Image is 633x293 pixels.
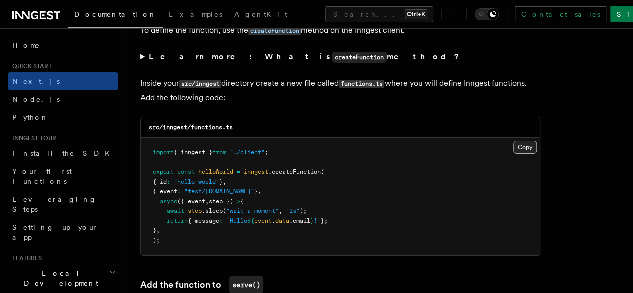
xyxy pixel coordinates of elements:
[475,8,499,20] button: Toggle dark mode
[244,168,268,175] span: inngest
[12,77,60,85] span: Next.js
[68,3,163,28] a: Documentation
[8,254,42,262] span: Features
[184,188,254,195] span: "test/[DOMAIN_NAME]"
[314,217,321,224] span: !`
[8,36,118,54] a: Home
[167,207,184,214] span: await
[226,207,279,214] span: "wait-a-moment"
[140,76,540,105] p: Inside your directory create a new file called where you will define Inngest functions. Add the f...
[140,50,540,64] summary: Learn more: What iscreateFunctionmethod?
[240,198,244,205] span: {
[248,25,301,35] a: createFunction
[286,207,300,214] span: "1s"
[188,207,202,214] span: step
[321,168,324,175] span: (
[234,10,287,18] span: AgentKit
[12,149,116,157] span: Install the SDK
[233,198,240,205] span: =>
[405,9,427,19] kbd: Ctrl+K
[228,3,293,27] a: AgentKit
[174,149,212,156] span: { inngest }
[177,198,205,205] span: ({ event
[332,52,387,63] code: createFunction
[325,6,433,22] button: Search...Ctrl+K
[310,217,314,224] span: }
[202,207,223,214] span: .sleep
[8,144,118,162] a: Install the SDK
[8,162,118,190] a: Your first Functions
[174,178,219,185] span: "hello-world"
[219,178,223,185] span: }
[12,167,72,185] span: Your first Functions
[212,149,226,156] span: from
[163,3,228,27] a: Examples
[8,72,118,90] a: Next.js
[248,27,301,35] code: createFunction
[153,227,156,234] span: }
[167,178,170,185] span: :
[247,217,254,224] span: ${
[230,149,265,156] span: "./client"
[272,217,275,224] span: .
[339,80,384,88] code: functions.ts
[156,227,160,234] span: ,
[8,190,118,218] a: Leveraging Steps
[275,217,289,224] span: data
[177,188,181,195] span: :
[254,188,258,195] span: }
[8,264,118,292] button: Local Development
[149,52,461,61] strong: Learn more: What is method?
[153,178,167,185] span: { id
[321,217,328,224] span: };
[8,134,56,142] span: Inngest tour
[74,10,157,18] span: Documentation
[279,207,282,214] span: ,
[179,80,221,88] code: src/inngest
[515,6,606,22] a: Contact sales
[258,188,261,195] span: ,
[153,237,160,244] span: );
[289,217,310,224] span: .email
[149,124,233,131] code: src/inngest/functions.ts
[12,113,49,121] span: Python
[12,223,98,241] span: Setting up your app
[513,141,537,154] button: Copy
[12,40,40,50] span: Home
[188,217,219,224] span: { message
[8,268,109,288] span: Local Development
[209,198,233,205] span: step })
[12,95,60,103] span: Node.js
[219,217,223,224] span: :
[140,23,540,38] p: To define the function, use the method on the Inngest client.
[160,198,177,205] span: async
[223,178,226,185] span: ,
[169,10,222,18] span: Examples
[8,218,118,246] a: Setting up your app
[153,168,174,175] span: export
[198,168,233,175] span: helloWorld
[223,207,226,214] span: (
[153,188,177,195] span: { event
[237,168,240,175] span: =
[205,198,209,205] span: ,
[12,195,97,213] span: Leveraging Steps
[153,149,174,156] span: import
[254,217,272,224] span: event
[300,207,307,214] span: );
[226,217,247,224] span: `Hello
[177,168,195,175] span: const
[268,168,321,175] span: .createFunction
[167,217,188,224] span: return
[8,62,52,70] span: Quick start
[8,108,118,126] a: Python
[8,90,118,108] a: Node.js
[265,149,268,156] span: ;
